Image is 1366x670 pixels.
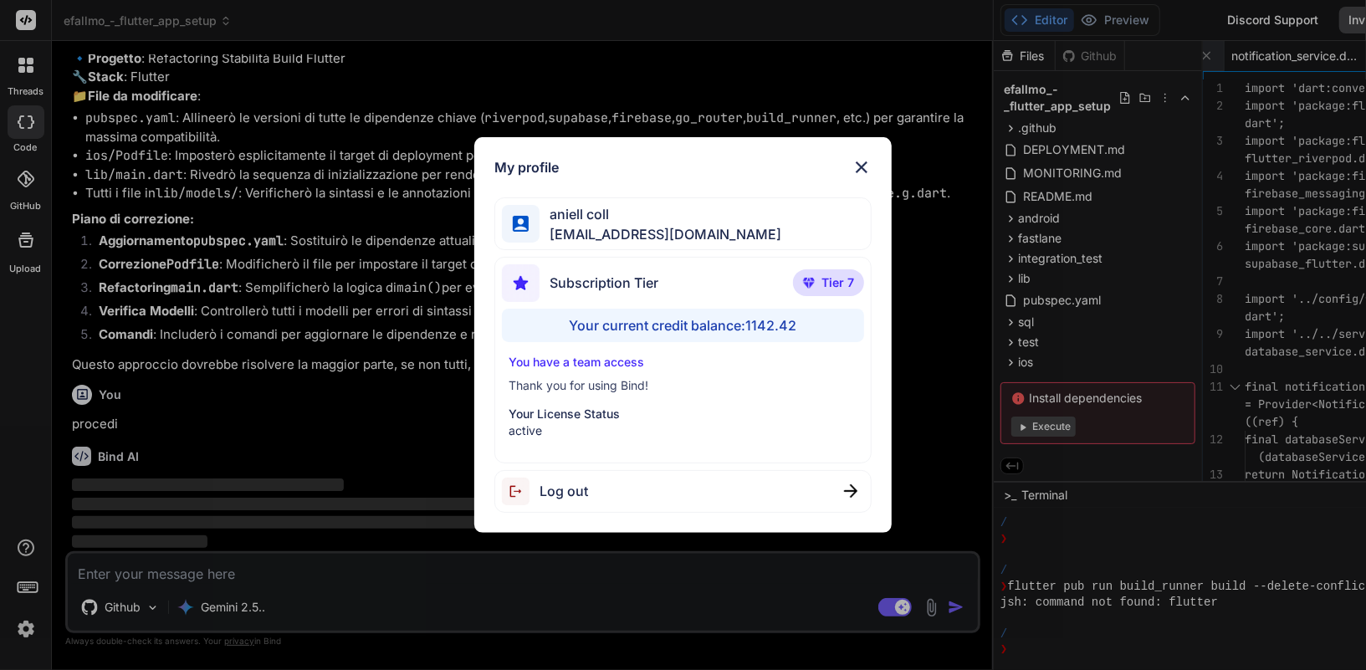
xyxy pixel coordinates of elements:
[513,216,529,232] img: profile
[509,377,857,394] p: Thank you for using Bind!
[502,478,540,505] img: logout
[509,406,857,422] p: Your License Status
[803,278,815,288] img: premium
[540,204,781,224] span: aniell coll
[852,157,872,177] img: close
[494,157,559,177] h1: My profile
[502,309,864,342] div: Your current credit balance: 1142.42
[540,224,781,244] span: [EMAIL_ADDRESS][DOMAIN_NAME]
[540,481,588,501] span: Log out
[821,274,854,291] span: Tier 7
[844,484,857,498] img: close
[509,354,857,371] p: You have a team access
[509,422,857,439] p: active
[550,273,658,293] span: Subscription Tier
[502,264,540,302] img: subscription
